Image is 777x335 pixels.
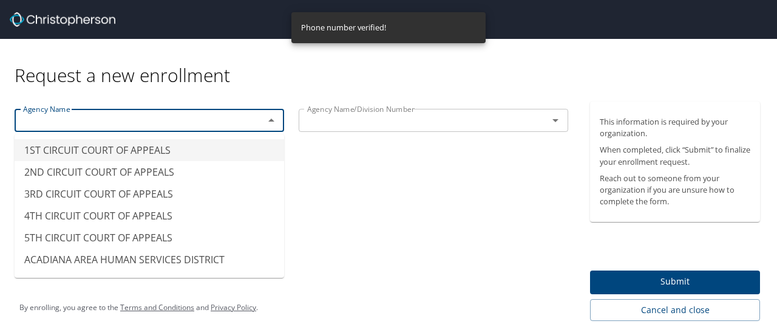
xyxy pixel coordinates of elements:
[15,39,770,87] div: Request a new enrollment
[590,271,760,294] button: Submit
[15,183,284,205] li: 3RD CIRCUIT COURT OF APPEALS
[211,302,256,313] a: Privacy Policy
[600,274,750,289] span: Submit
[590,299,760,322] button: Cancel and close
[15,161,284,183] li: 2ND CIRCUIT COURT OF APPEALS
[547,112,564,129] button: Open
[10,12,115,27] img: cbt logo
[15,227,284,249] li: 5TH CIRCUIT COURT OF APPEALS
[15,139,284,161] li: 1ST CIRCUIT COURT OF APPEALS
[600,144,750,167] p: When completed, click “Submit” to finalize your enrollment request.
[600,303,750,318] span: Cancel and close
[15,205,284,227] li: 4TH CIRCUIT COURT OF APPEALS
[600,173,750,208] p: Reach out to someone from your organization if you are unsure how to complete the form.
[120,302,194,313] a: Terms and Conditions
[15,249,284,271] li: ACADIANA AREA HUMAN SERVICES DISTRICT
[301,16,386,40] div: Phone number verified!
[600,116,750,139] p: This information is required by your organization.
[263,112,280,129] button: Close
[19,292,258,323] div: By enrolling, you agree to the and .
[15,271,284,292] li: [DATE][GEOGRAPHIC_DATA][PERSON_NAME] AUTH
